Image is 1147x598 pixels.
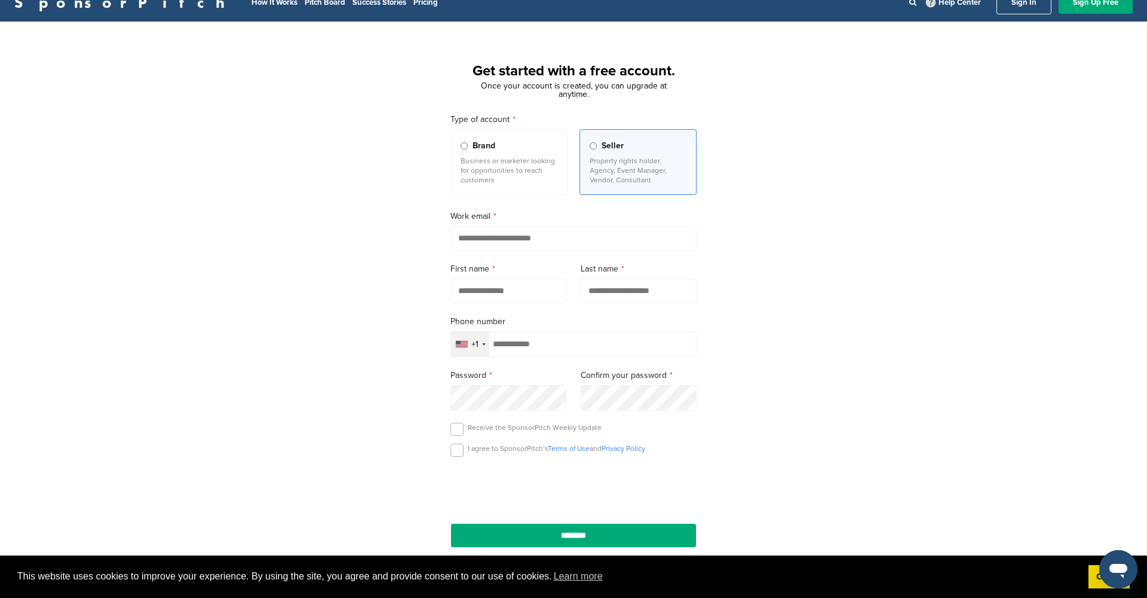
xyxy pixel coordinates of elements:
label: Work email [450,210,697,223]
a: Privacy Policy [602,444,645,453]
label: Confirm your password [581,369,697,382]
a: Terms of Use [548,444,590,453]
span: Brand [473,139,495,152]
p: I agree to SponsorPitch’s and [468,444,645,453]
span: Seller [602,139,624,152]
label: Password [450,369,566,382]
div: Selected country [451,332,489,356]
a: learn more about cookies [552,568,605,585]
label: Last name [581,263,697,276]
h1: Get started with a free account. [436,60,711,82]
input: Seller Property rights holder, Agency, Event Manager, Vendor, Consultant [590,142,597,149]
span: Once your account is created, you can upgrade at anytime. [481,81,667,99]
p: Business or marketer looking for opportunities to reach customers [461,156,557,185]
label: First name [450,263,566,276]
span: This website uses cookies to improve your experience. By using the site, you agree and provide co... [17,568,1079,585]
input: Brand Business or marketer looking for opportunities to reach customers [461,142,468,149]
p: Receive the SponsorPitch Weekly Update [468,423,602,432]
a: dismiss cookie message [1088,565,1130,589]
p: Property rights holder, Agency, Event Manager, Vendor, Consultant [590,156,686,185]
label: Type of account [450,113,697,126]
label: Phone number [450,315,697,328]
iframe: reCAPTCHA [505,471,642,506]
div: +1 [471,340,479,349]
iframe: Button to launch messaging window [1099,550,1137,588]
